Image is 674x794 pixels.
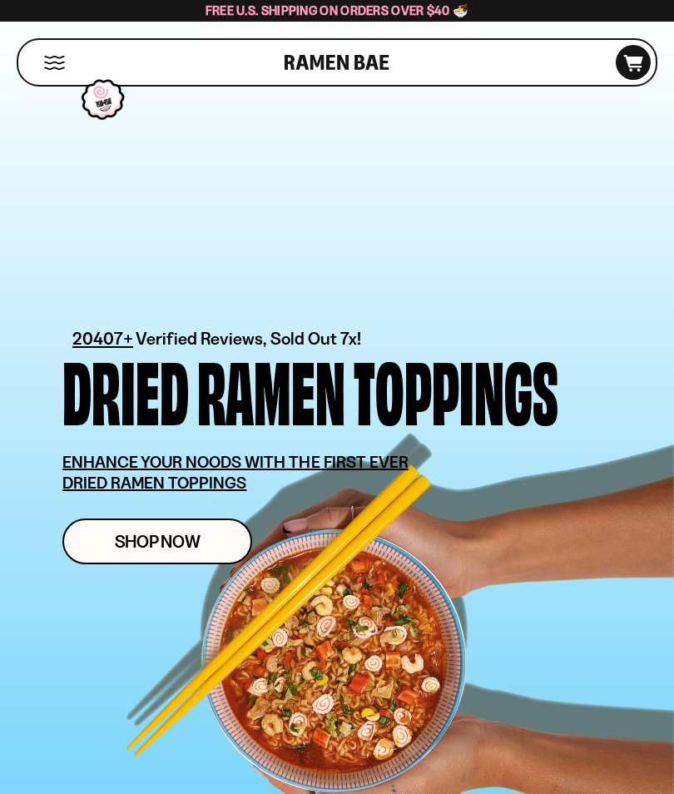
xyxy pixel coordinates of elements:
button: Mobile Menu Trigger [43,56,66,70]
span: 20407+ [72,325,133,351]
span: Shop Now [115,533,201,550]
div: Toppings [354,351,558,427]
span: Verified Reviews, Sold Out 7x! [136,328,361,349]
div: Dried [62,351,189,427]
span: Free U.S. Shipping on Orders over $40 🍜 [206,2,469,18]
u: ENHANCE YOUR NOODS WITH THE FIRST EVER DRIED RAMEN TOPPINGS [62,452,409,493]
a: Shop Now [62,519,252,564]
div: Ramen [197,351,345,427]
